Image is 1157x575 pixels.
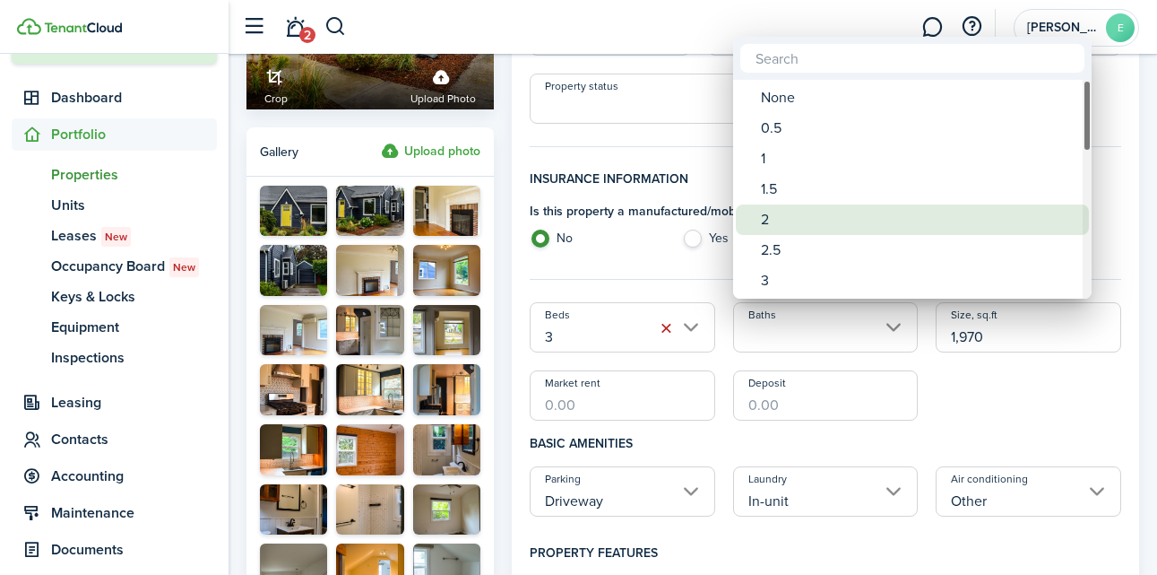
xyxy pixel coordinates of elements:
[761,83,1078,113] div: None
[740,44,1084,73] input: Search
[761,266,1078,296] div: 3
[761,205,1078,235] div: 2
[761,144,1078,174] div: 1
[761,113,1078,144] div: 0.5
[761,174,1078,205] div: 1.5
[761,235,1078,266] div: 2.5
[733,80,1092,299] mbsc-wheel: Baths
